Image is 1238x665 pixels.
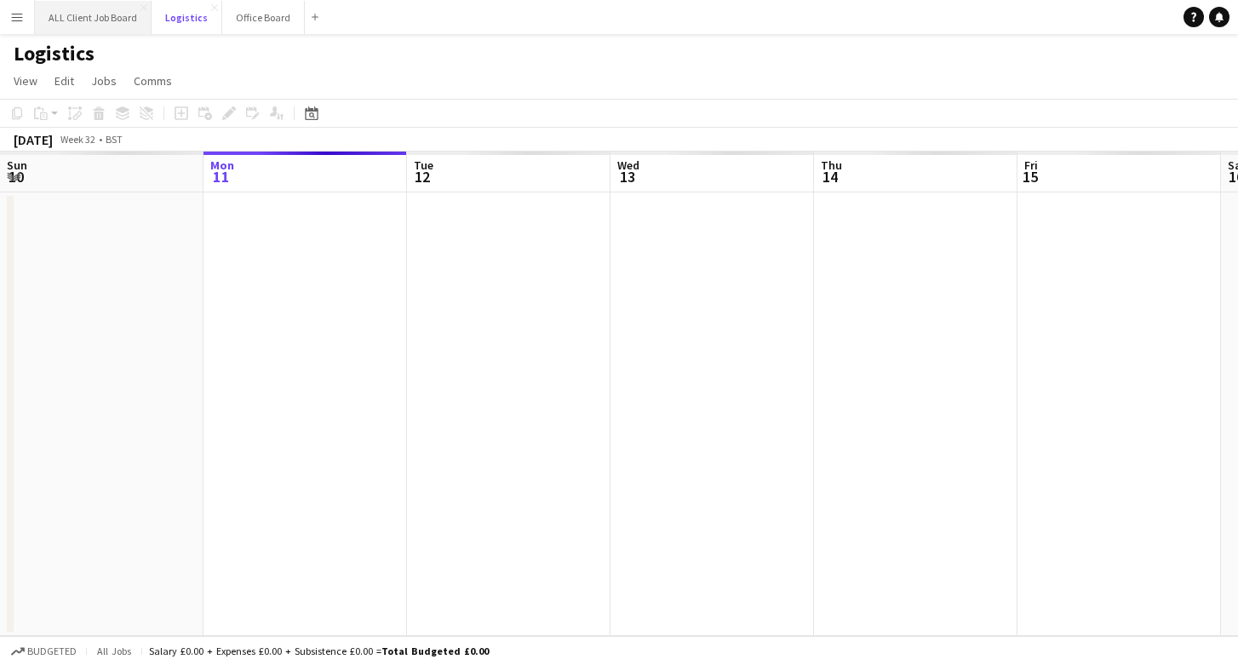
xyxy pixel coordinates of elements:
[152,1,222,34] button: Logistics
[615,167,639,186] span: 13
[9,642,79,661] button: Budgeted
[411,167,433,186] span: 12
[7,158,27,173] span: Sun
[14,73,37,89] span: View
[818,167,842,186] span: 14
[54,73,74,89] span: Edit
[821,158,842,173] span: Thu
[222,1,305,34] button: Office Board
[14,41,95,66] h1: Logistics
[48,70,81,92] a: Edit
[210,158,234,173] span: Mon
[208,167,234,186] span: 11
[1024,158,1038,173] span: Fri
[56,133,99,146] span: Week 32
[4,167,27,186] span: 10
[27,645,77,657] span: Budgeted
[94,645,135,657] span: All jobs
[14,131,53,148] div: [DATE]
[414,158,433,173] span: Tue
[149,645,489,657] div: Salary £0.00 + Expenses £0.00 + Subsistence £0.00 =
[7,70,44,92] a: View
[91,73,117,89] span: Jobs
[84,70,123,92] a: Jobs
[35,1,152,34] button: ALL Client Job Board
[127,70,179,92] a: Comms
[134,73,172,89] span: Comms
[1022,167,1038,186] span: 15
[106,133,123,146] div: BST
[381,645,489,657] span: Total Budgeted £0.00
[617,158,639,173] span: Wed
